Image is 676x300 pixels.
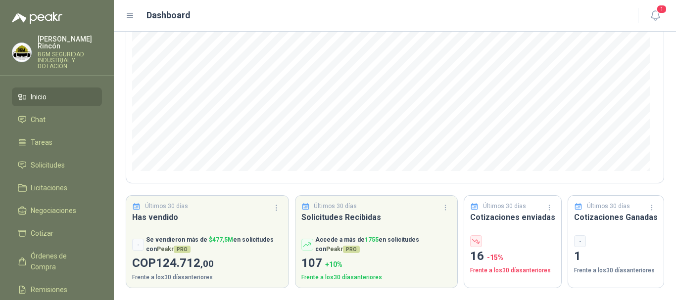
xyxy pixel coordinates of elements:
a: Solicitudes [12,156,102,174]
p: Frente a los 30 días anteriores [470,266,555,275]
h3: Cotizaciones enviadas [470,211,555,223]
p: Accede a más de en solicitudes con [315,235,452,254]
span: -15 % [487,254,503,261]
a: Tareas [12,133,102,152]
a: Negociaciones [12,201,102,220]
p: BGM SEGURIDAD INDUSTRIAL Y DOTACIÓN [38,51,102,69]
p: COP [132,254,283,273]
img: Logo peakr [12,12,62,24]
p: Frente a los 30 días anteriores [574,266,658,275]
span: Licitaciones [31,182,67,193]
h3: Solicitudes Recibidas [301,211,452,223]
p: 107 [301,254,452,273]
span: Tareas [31,137,52,148]
img: Company Logo [12,43,31,62]
span: Remisiones [31,284,67,295]
p: Frente a los 30 días anteriores [132,273,283,282]
a: Licitaciones [12,178,102,197]
h3: Has vendido [132,211,283,223]
a: Inicio [12,87,102,106]
span: 1 [656,4,667,14]
a: Órdenes de Compra [12,247,102,276]
span: Cotizar [31,228,53,239]
span: 1755 [365,236,379,243]
p: [PERSON_NAME] Rincón [38,36,102,49]
p: Últimos 30 días [587,202,630,211]
span: PRO [174,246,191,253]
span: Inicio [31,91,47,102]
h1: Dashboard [146,8,191,22]
p: Últimos 30 días [314,202,357,211]
div: - [132,239,144,251]
span: Peakr [326,246,360,253]
button: 1 [646,7,664,25]
p: Últimos 30 días [483,202,526,211]
p: 16 [470,247,555,266]
span: ,00 [200,258,214,269]
a: Chat [12,110,102,129]
p: Últimos 30 días [145,202,188,211]
p: 1 [574,247,658,266]
span: Negociaciones [31,205,76,216]
div: - [574,235,586,247]
a: Remisiones [12,280,102,299]
span: PRO [343,246,360,253]
p: Frente a los 30 días anteriores [301,273,452,282]
span: Chat [31,114,46,125]
span: Solicitudes [31,160,65,171]
span: + 10 % [325,260,342,268]
span: Órdenes de Compra [31,251,93,272]
h3: Cotizaciones Ganadas [574,211,658,223]
span: $ 477,5M [209,236,233,243]
a: Cotizar [12,224,102,243]
span: Peakr [157,246,191,253]
p: Se vendieron más de en solicitudes con [146,235,283,254]
span: 124.712 [156,256,214,270]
